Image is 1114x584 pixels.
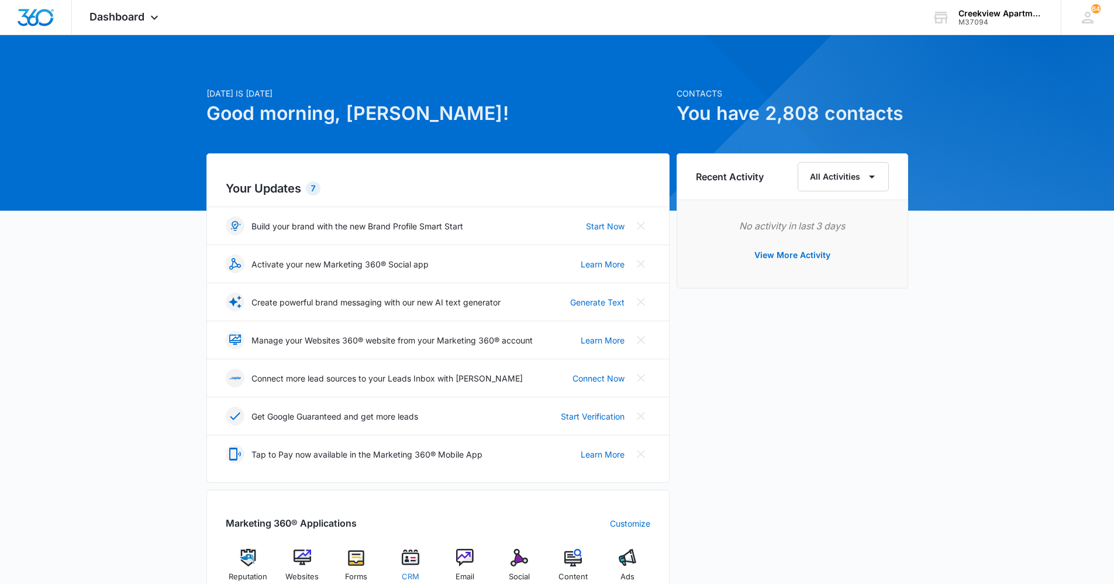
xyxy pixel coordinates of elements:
a: Customize [610,517,650,530]
div: 7 [306,181,320,195]
p: Get Google Guaranteed and get more leads [251,410,418,422]
button: Close [632,293,650,311]
button: Close [632,407,650,425]
span: Reputation [229,571,267,583]
a: Connect Now [572,372,625,384]
button: Close [632,331,650,349]
p: [DATE] is [DATE] [206,87,670,99]
button: All Activities [798,162,889,191]
a: Learn More [581,258,625,270]
a: Generate Text [570,296,625,308]
div: account name [958,9,1044,18]
div: account id [958,18,1044,26]
p: Create powerful brand messaging with our new AI text generator [251,296,501,308]
button: Close [632,445,650,463]
button: View More Activity [743,241,842,269]
button: Close [632,255,650,273]
h1: Good morning, [PERSON_NAME]! [206,99,670,128]
span: Websites [285,571,319,583]
span: Forms [345,571,367,583]
p: Connect more lead sources to your Leads Inbox with [PERSON_NAME] [251,372,523,384]
span: Email [456,571,474,583]
a: Start Verification [561,410,625,422]
h2: Your Updates [226,180,650,197]
span: Content [558,571,588,583]
h1: You have 2,808 contacts [677,99,908,128]
h6: Recent Activity [696,170,764,184]
span: 64 [1091,4,1101,13]
p: Manage your Websites 360® website from your Marketing 360® account [251,334,533,346]
p: No activity in last 3 days [696,219,889,233]
a: Start Now [586,220,625,232]
span: Ads [620,571,634,583]
h2: Marketing 360® Applications [226,516,357,530]
span: Social [509,571,530,583]
p: Activate your new Marketing 360® Social app [251,258,429,270]
button: Close [632,369,650,387]
a: Learn More [581,334,625,346]
button: Close [632,217,650,235]
p: Contacts [677,87,908,99]
p: Tap to Pay now available in the Marketing 360® Mobile App [251,448,482,461]
div: notifications count [1091,4,1101,13]
span: CRM [402,571,419,583]
span: Dashboard [89,11,144,23]
a: Learn More [581,448,625,461]
p: Build your brand with the new Brand Profile Smart Start [251,220,463,232]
